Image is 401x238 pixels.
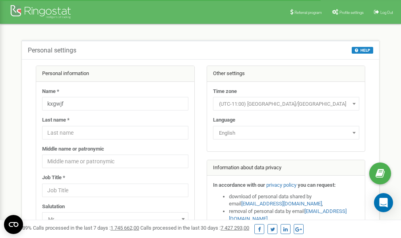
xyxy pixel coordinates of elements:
[42,88,59,95] label: Name *
[42,212,188,226] span: Mr.
[42,155,188,168] input: Middle name or patronymic
[4,215,23,234] button: Open CMP widget
[213,126,359,139] span: English
[42,174,65,182] label: Job Title *
[229,193,359,208] li: download of personal data shared by email ,
[36,66,194,82] div: Personal information
[207,66,365,82] div: Other settings
[241,201,322,207] a: [EMAIL_ADDRESS][DOMAIN_NAME]
[207,160,365,176] div: Information about data privacy
[42,203,65,211] label: Salutation
[216,128,356,139] span: English
[140,225,249,231] span: Calls processed in the last 30 days :
[294,10,322,15] span: Referral program
[42,126,188,139] input: Last name
[380,10,393,15] span: Log Out
[213,182,265,188] strong: In accordance with our
[298,182,336,188] strong: you can request:
[221,225,249,231] u: 7 427 293,00
[45,214,186,225] span: Mr.
[213,116,235,124] label: Language
[229,208,359,223] li: removal of personal data by email ,
[42,184,188,197] input: Job Title
[28,47,76,54] h5: Personal settings
[339,10,364,15] span: Profile settings
[42,116,70,124] label: Last name *
[216,99,356,110] span: (UTC-11:00) Pacific/Midway
[110,225,139,231] u: 1 745 662,00
[42,97,188,110] input: Name
[33,225,139,231] span: Calls processed in the last 7 days :
[374,193,393,212] div: Open Intercom Messenger
[266,182,296,188] a: privacy policy
[213,97,359,110] span: (UTC-11:00) Pacific/Midway
[42,145,104,153] label: Middle name or patronymic
[352,47,373,54] button: HELP
[213,88,237,95] label: Time zone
